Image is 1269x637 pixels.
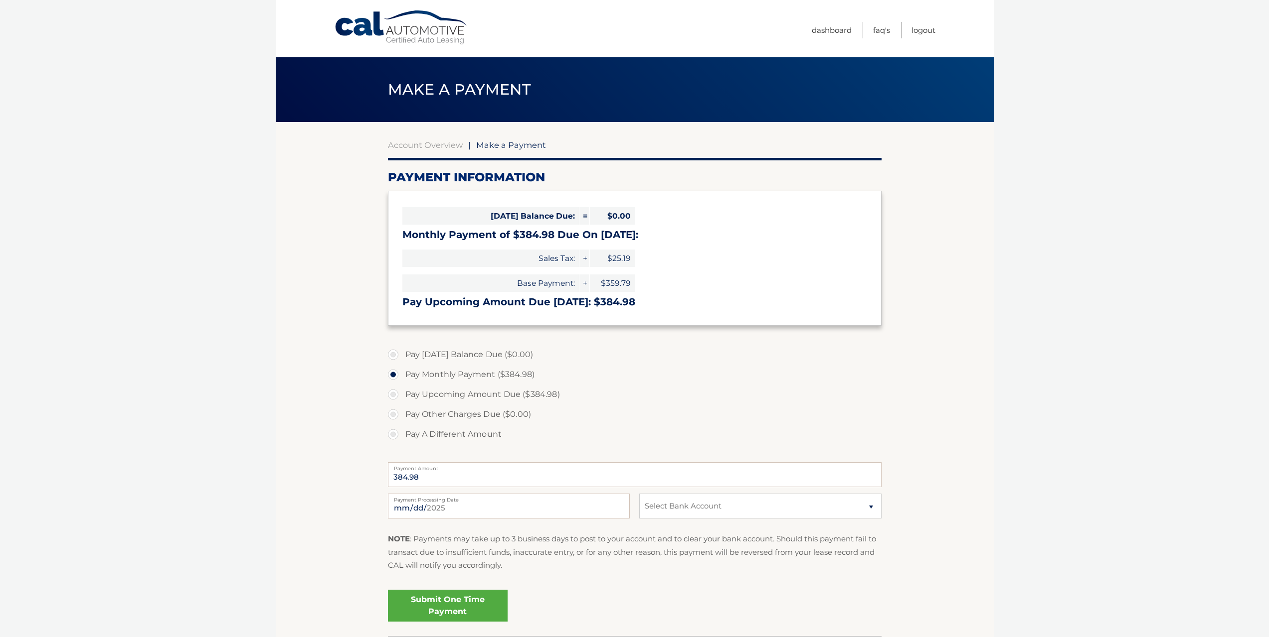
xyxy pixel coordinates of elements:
a: Dashboard [812,22,852,38]
span: Make a Payment [388,80,531,99]
a: Submit One Time Payment [388,590,508,622]
span: Make a Payment [476,140,546,150]
label: Pay A Different Amount [388,424,882,444]
span: Base Payment: [402,274,579,292]
span: $25.19 [590,250,635,267]
span: [DATE] Balance Due: [402,207,579,225]
span: | [468,140,471,150]
label: Pay Other Charges Due ($0.00) [388,404,882,424]
label: Pay Monthly Payment ($384.98) [388,365,882,384]
span: $359.79 [590,274,635,292]
p: : Payments may take up to 3 business days to post to your account and to clear your bank account.... [388,532,882,572]
input: Payment Amount [388,462,882,487]
span: + [579,250,589,267]
a: Logout [911,22,935,38]
span: = [579,207,589,225]
h3: Pay Upcoming Amount Due [DATE]: $384.98 [402,296,867,308]
label: Pay Upcoming Amount Due ($384.98) [388,384,882,404]
span: $0.00 [590,207,635,225]
h2: Payment Information [388,170,882,185]
a: FAQ's [873,22,890,38]
a: Account Overview [388,140,463,150]
input: Payment Date [388,494,630,518]
span: + [579,274,589,292]
label: Payment Processing Date [388,494,630,502]
strong: NOTE [388,534,410,543]
a: Cal Automotive [334,10,469,45]
h3: Monthly Payment of $384.98 Due On [DATE]: [402,229,867,241]
label: Pay [DATE] Balance Due ($0.00) [388,345,882,365]
span: Sales Tax: [402,250,579,267]
label: Payment Amount [388,462,882,470]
